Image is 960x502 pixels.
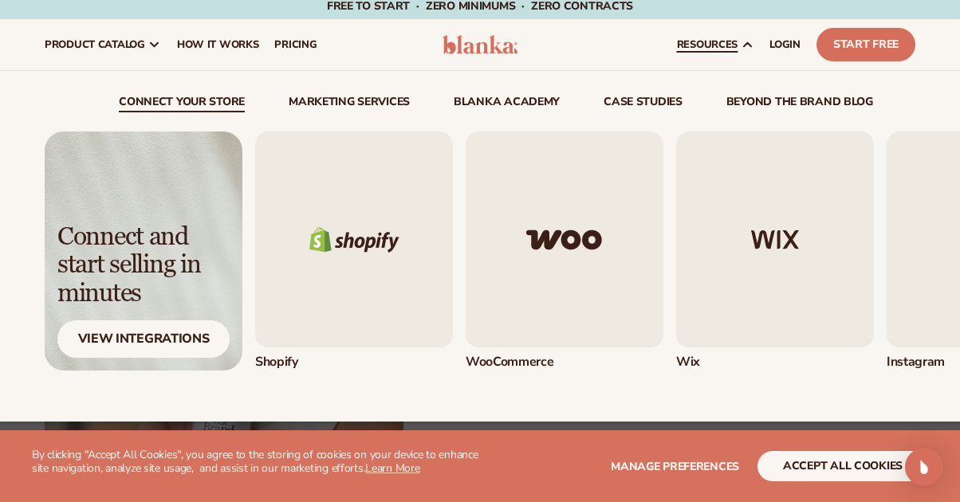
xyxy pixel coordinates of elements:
a: How It Works [169,19,267,70]
a: product catalog [37,19,169,70]
a: Learn More [365,461,419,476]
div: Open Intercom Messenger [905,448,943,486]
span: LOGIN [769,38,801,51]
span: Manage preferences [611,459,739,474]
div: Wix [676,354,874,371]
a: LOGIN [761,19,809,70]
img: Woo commerce logo. [466,131,663,347]
div: 1 / 5 [255,131,453,371]
span: product catalog [45,38,145,51]
span: How It Works [177,38,259,51]
button: Manage preferences [611,451,739,481]
img: Shopify logo. [255,131,453,347]
a: resources [669,19,761,70]
a: pricing [266,19,325,70]
img: logo [443,35,517,54]
a: Blanka Academy [454,96,560,112]
a: case studies [604,96,683,112]
p: By clicking "Accept All Cookies", you agree to the storing of cookies on your device to enhance s... [32,449,480,476]
div: WooCommerce [466,354,663,371]
a: Wix logo. Wix [676,131,874,371]
a: Light background with shadow. Connect and start selling in minutes View Integrations [45,131,242,371]
img: Wix logo. [676,131,874,347]
a: Woo commerce logo. WooCommerce [466,131,663,371]
div: 2 / 5 [466,131,663,371]
a: Marketing services [289,96,410,112]
div: 3 / 5 [676,131,874,371]
span: resources [677,38,738,51]
img: Light background with shadow. [45,131,242,371]
div: View Integrations [57,320,230,358]
button: accept all cookies [757,451,928,481]
a: Start Free [816,28,915,61]
a: connect your store [119,96,245,112]
div: Connect and start selling in minutes [57,223,230,308]
span: pricing [274,38,317,51]
a: Shopify logo. Shopify [255,131,453,371]
a: beyond the brand blog [726,96,873,112]
div: Shopify [255,354,453,371]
